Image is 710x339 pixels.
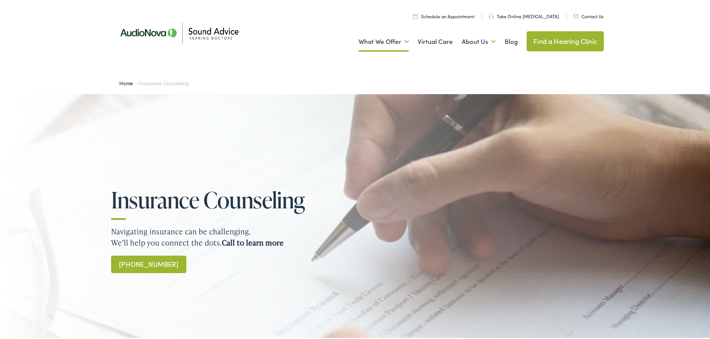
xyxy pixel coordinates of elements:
[505,26,518,54] a: Blog
[489,12,559,18] a: Take Online [MEDICAL_DATA]
[527,30,604,50] a: Find a Hearing Clinic
[111,254,187,272] a: [PHONE_NUMBER]
[119,78,137,85] a: Home
[462,26,496,54] a: About Us
[418,26,453,54] a: Virtual Care
[573,12,603,18] a: Contact Us
[489,13,494,17] img: Headphone icon in a unique green color, suggesting audio-related services or features.
[111,224,362,247] p: Navigating insurance can be challenging. We’ll help you connect the dots.
[573,13,578,17] img: Icon representing mail communication in a unique green color, indicative of contact or communicat...
[222,236,284,246] strong: Call to learn more
[111,186,320,211] h1: Insurance Counseling
[413,12,417,17] img: Calendar icon in a unique green color, symbolizing scheduling or date-related features.
[359,26,409,54] a: What We Offer
[413,12,474,18] a: Schedule an Appointment
[119,78,189,85] span: /
[139,78,189,85] span: Insurance Counseling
